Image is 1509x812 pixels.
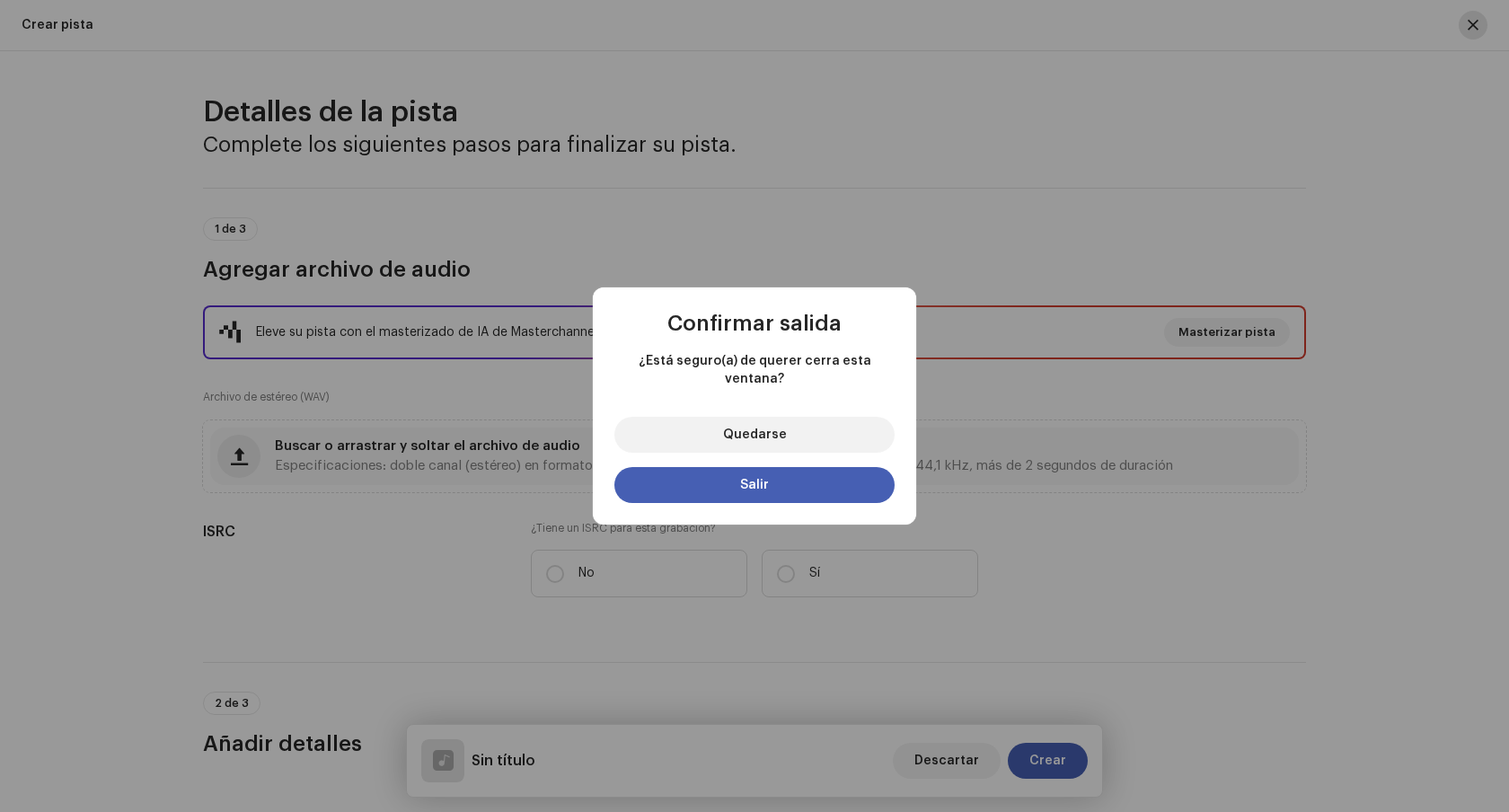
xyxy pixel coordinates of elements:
[614,467,895,503] button: Salir
[740,479,769,491] span: Salir
[614,352,895,388] span: ¿Está seguro(a) de querer cerra esta ventana?
[614,417,895,453] button: Quedarse
[723,428,787,441] span: Quedarse
[667,313,842,334] span: Confirmar salida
